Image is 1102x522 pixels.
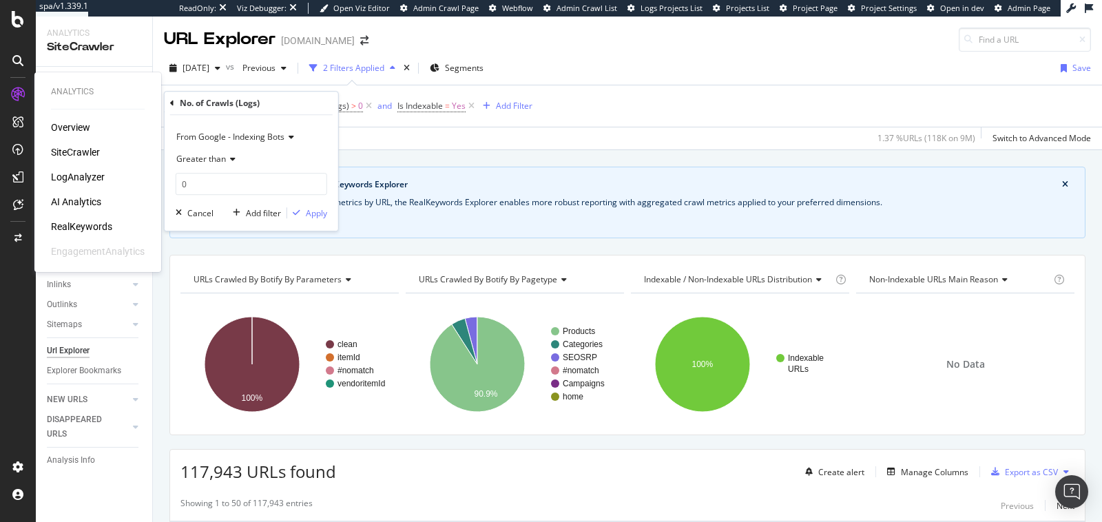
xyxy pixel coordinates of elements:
[502,3,533,13] span: Webflow
[445,100,450,112] span: =
[416,269,612,291] h4: URLs Crawled By Botify By pagetype
[995,3,1050,14] a: Admin Page
[47,453,143,468] a: Analysis Info
[692,359,714,369] text: 100%
[563,366,599,375] text: #nomatch
[563,340,603,349] text: Categories
[164,28,275,51] div: URL Explorer
[337,379,385,388] text: vendoritemId
[940,3,984,13] span: Open in dev
[51,86,145,98] div: Analytics
[180,460,336,483] span: 117,943 URLs found
[419,273,557,285] span: URLs Crawled By Botify By pagetype
[543,3,617,14] a: Admin Crawl List
[187,196,1068,209] div: While the Site Explorer provides crawl metrics by URL, the RealKeywords Explorer enables more rob...
[337,340,357,349] text: clean
[413,3,479,13] span: Admin Crawl Page
[180,304,399,424] svg: A chart.
[818,466,864,478] div: Create alert
[47,297,77,312] div: Outlinks
[47,453,95,468] div: Analysis Info
[304,57,401,79] button: 2 Filters Applied
[866,269,1051,291] h4: Non-Indexable URLs Main Reason
[987,127,1091,149] button: Switch to Advanced Mode
[183,62,209,74] span: 2025 Sep. 13th
[726,3,769,13] span: Projects List
[47,393,129,407] a: NEW URLS
[200,178,1062,191] div: Crawl metrics are now in the RealKeywords Explorer
[191,269,386,291] h4: URLs Crawled By Botify By parameters
[397,100,443,112] span: Is Indexable
[47,278,129,292] a: Inlinks
[51,121,90,134] a: Overview
[47,317,129,332] a: Sitemaps
[187,207,214,219] div: Cancel
[563,379,605,388] text: Campaigns
[281,34,355,48] div: [DOMAIN_NAME]
[377,100,392,112] div: and
[800,461,864,483] button: Create alert
[170,206,214,220] button: Cancel
[164,57,226,79] button: [DATE]
[47,344,143,358] a: Url Explorer
[47,393,87,407] div: NEW URLS
[644,273,812,285] span: Indexable / Non-Indexable URLs distribution
[47,297,129,312] a: Outlinks
[227,206,281,220] button: Add filter
[641,269,833,291] h4: Indexable / Non-Indexable URLs Distribution
[1055,475,1088,508] div: Open Intercom Messenger
[360,36,368,45] div: arrow-right-arrow-left
[445,62,484,74] span: Segments
[959,28,1091,52] input: Find a URL
[176,153,226,165] span: Greater than
[563,392,583,401] text: home
[1059,176,1072,194] button: close banner
[927,3,984,14] a: Open in dev
[47,413,116,441] div: DISAPPEARED URLS
[788,353,824,363] text: Indexable
[337,353,360,362] text: itemId
[563,326,595,336] text: Products
[861,3,917,13] span: Project Settings
[333,3,390,13] span: Open Viz Editor
[406,304,624,424] svg: A chart.
[47,364,121,378] div: Explorer Bookmarks
[424,57,489,79] button: Segments
[882,463,968,480] button: Manage Columns
[986,461,1058,483] button: Export as CSV
[169,167,1085,238] div: info banner
[179,3,216,14] div: ReadOnly:
[400,3,479,14] a: Admin Crawl Page
[306,207,327,219] div: Apply
[848,3,917,14] a: Project Settings
[1001,500,1034,512] div: Previous
[51,220,112,233] div: RealKeywords
[358,96,363,116] span: 0
[788,364,809,374] text: URLs
[194,273,342,285] span: URLs Crawled By Botify By parameters
[237,62,275,74] span: Previous
[377,99,392,112] button: and
[337,366,374,375] text: #nomatch
[51,145,100,159] a: SiteCrawler
[47,28,141,39] div: Analytics
[351,100,356,112] span: >
[713,3,769,14] a: Projects List
[237,3,287,14] div: Viz Debugger:
[51,244,145,258] div: EngagementAnalytics
[901,466,968,478] div: Manage Columns
[320,3,390,14] a: Open Viz Editor
[323,62,384,74] div: 2 Filters Applied
[242,393,263,403] text: 100%
[452,96,466,116] span: Yes
[631,304,849,424] svg: A chart.
[496,100,532,112] div: Add Filter
[1005,466,1058,478] div: Export as CSV
[47,317,82,332] div: Sitemaps
[477,98,532,114] button: Add Filter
